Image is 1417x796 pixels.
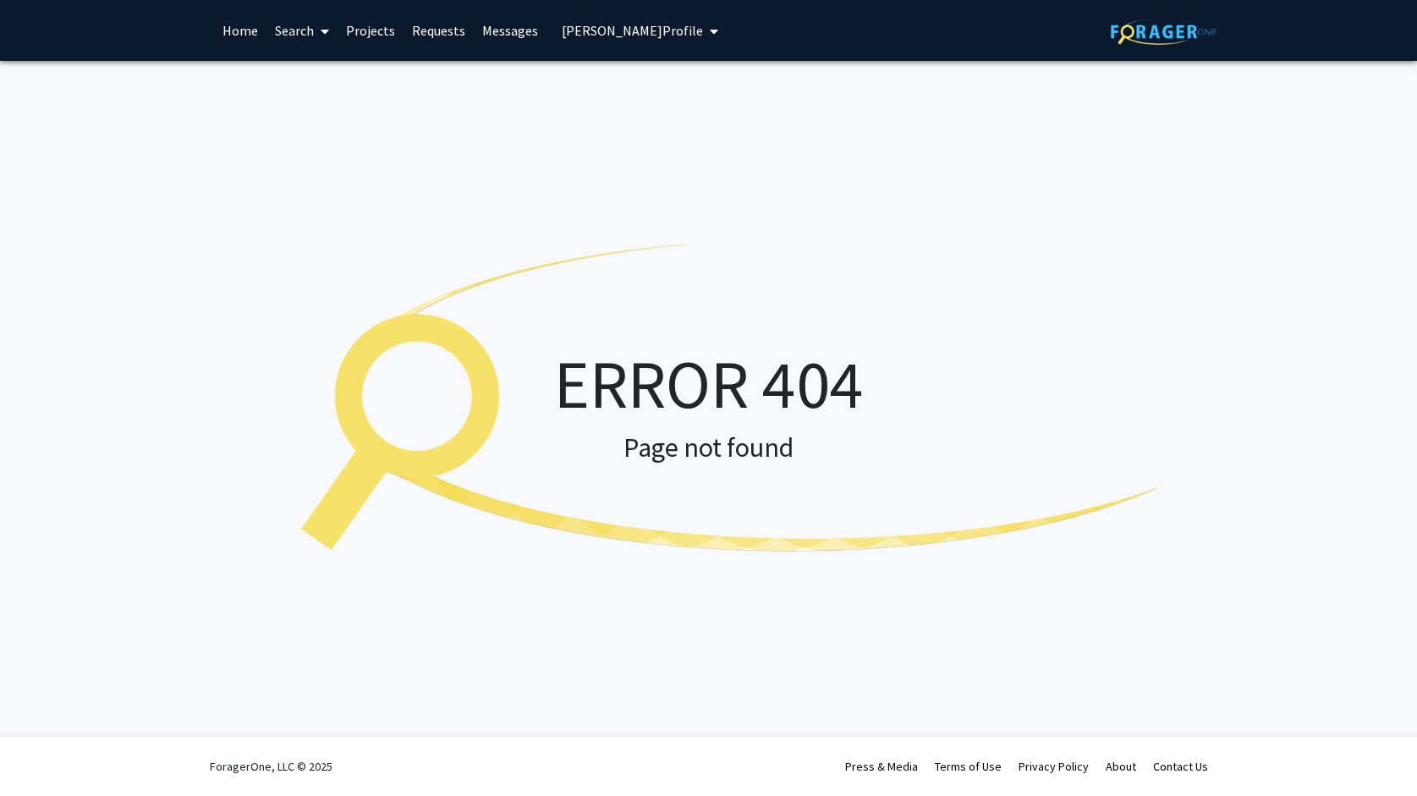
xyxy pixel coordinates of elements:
a: Terms of Use [935,759,1002,774]
a: Messages [474,1,546,60]
div: ForagerOne, LLC © 2025 [210,737,332,796]
h2: Page not found [252,431,1166,463]
h1: ERROR 404 [252,343,1166,424]
a: About [1106,759,1136,774]
a: Requests [404,1,474,60]
img: ForagerOne Logo [1111,19,1217,45]
a: Projects [338,1,404,60]
span: [PERSON_NAME] Profile [562,22,703,39]
a: Contact Us [1153,759,1208,774]
a: Privacy Policy [1019,759,1089,774]
a: Press & Media [845,759,918,774]
a: Home [214,1,266,60]
a: Search [266,1,338,60]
